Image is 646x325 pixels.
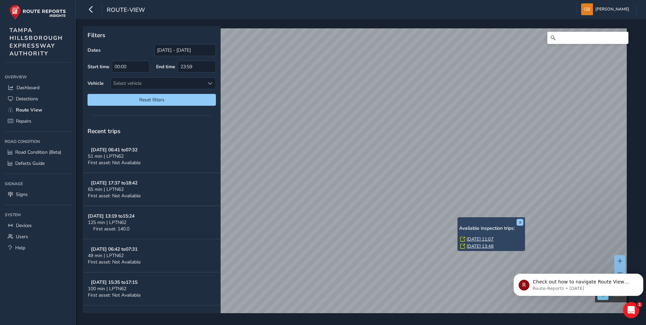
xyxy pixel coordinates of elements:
[5,136,71,147] div: Road Condition
[16,233,28,240] span: Users
[88,80,104,86] label: Vehicle
[15,245,25,251] span: Help
[91,180,138,186] strong: [DATE] 17:37 to 18:42
[5,189,71,200] a: Signs
[5,93,71,104] a: Detections
[547,32,628,44] input: Search
[88,186,124,193] span: 65 min | LPTN62
[511,259,646,307] iframe: Intercom notifications message
[88,47,101,53] label: Dates
[17,84,40,91] span: Dashboard
[5,147,71,158] a: Road Condition (Beta)
[467,243,494,249] a: [DATE] 13:48
[156,64,175,70] label: End time
[91,279,138,285] strong: [DATE] 15:35 to 17:15
[5,72,71,82] div: Overview
[88,285,126,292] span: 100 min | LPTN62
[16,96,38,102] span: Detections
[595,3,629,15] span: [PERSON_NAME]
[88,31,216,40] p: Filters
[5,210,71,220] div: System
[88,193,141,199] span: First asset: Not Available
[16,118,31,124] span: Repairs
[91,147,138,153] strong: [DATE] 06:41 to 07:32
[83,173,221,206] button: [DATE] 17:37 to18:4265 min | LPTN62First asset: Not Available
[15,149,61,155] span: Road Condition (Beta)
[5,104,71,116] a: Route View
[111,78,204,89] div: Select vehicle
[623,302,639,318] iframe: Intercom live chat
[15,160,45,167] span: Defects Guide
[107,6,145,15] span: route-view
[83,239,221,272] button: [DATE] 06:42 to07:3149 min | LPTN62First asset: Not Available
[93,226,129,232] span: First asset: 140.0
[88,159,141,166] span: First asset: Not Available
[9,5,66,20] img: rr logo
[5,220,71,231] a: Devices
[5,82,71,93] a: Dashboard
[88,219,126,226] span: 125 min | LPTN62
[88,312,134,319] strong: [DATE] 10:20 to 11:50
[93,97,211,103] span: Reset filters
[9,26,63,57] span: TAMPA HILLSBOROUGH EXPRESSWAY AUTHORITY
[467,236,494,242] a: [DATE] 11:07
[88,213,134,219] strong: [DATE] 13:19 to 15:24
[637,302,642,307] span: 1
[459,226,523,231] h6: Available inspection trips:
[85,28,627,321] canvas: Map
[16,222,32,229] span: Devices
[91,246,138,252] strong: [DATE] 06:42 to 07:31
[5,158,71,169] a: Defects Guide
[88,259,141,265] span: First asset: Not Available
[5,231,71,242] a: Users
[83,206,221,239] button: [DATE] 13:19 to15:24125 min | LPTN62First asset: 140.0
[83,272,221,305] button: [DATE] 15:35 to17:15100 min | LPTN62First asset: Not Available
[16,107,42,113] span: Route View
[88,153,124,159] span: 51 min | LPTN62
[581,3,631,15] button: [PERSON_NAME]
[581,3,593,15] img: diamond-layout
[88,94,216,106] button: Reset filters
[517,219,523,226] button: x
[88,292,141,298] span: First asset: Not Available
[5,242,71,253] a: Help
[5,116,71,127] a: Repairs
[88,127,121,135] span: Recent trips
[88,64,109,70] label: Start time
[88,252,124,259] span: 49 min | LPTN62
[83,140,221,173] button: [DATE] 06:41 to07:3251 min | LPTN62First asset: Not Available
[16,191,28,198] span: Signs
[5,179,71,189] div: Signage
